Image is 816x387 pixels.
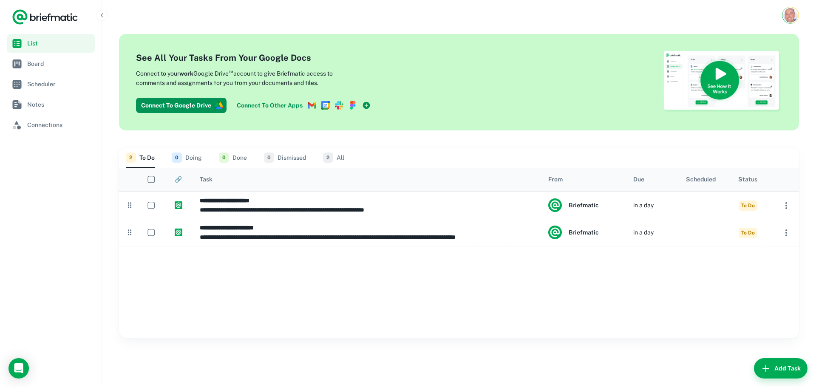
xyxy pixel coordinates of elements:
h6: Briefmatic [569,201,599,210]
button: To Do [126,147,155,168]
span: 0 [219,153,229,163]
a: Connect To Other Apps [233,98,374,113]
button: Connect To Google Drive [136,98,227,113]
p: Connect to your Google Drive account to give Briefmatic access to comments and assignments for yo... [136,68,361,88]
div: Briefmatic [548,226,599,239]
span: To Do [739,228,757,238]
button: Done [219,147,247,168]
div: Due [633,176,644,183]
button: Dismissed [264,147,306,168]
img: https://app.briefmatic.com/assets/integrations/system.png [175,229,182,236]
a: Connections [7,116,95,134]
div: in a day [633,219,654,246]
span: 0 [172,153,182,163]
span: Board [27,59,91,68]
button: All [323,147,344,168]
sup: ™ [229,68,233,74]
span: 0 [264,153,274,163]
img: https://app.briefmatic.com/assets/integrations/system.png [175,201,182,209]
div: Status [738,176,757,183]
button: Doing [172,147,202,168]
span: Connections [27,120,91,130]
img: Brian Campbell [783,8,798,23]
span: 2 [323,153,333,163]
a: Logo [12,8,78,25]
img: system.png [548,198,562,212]
div: Task [200,176,212,183]
button: Account button [782,7,799,24]
a: Scheduler [7,75,95,93]
a: List [7,34,95,53]
div: 🔗 [175,176,182,183]
h6: Briefmatic [569,228,599,237]
span: Scheduler [27,79,91,89]
span: Notes [27,100,91,109]
div: Scheduled [686,176,716,183]
span: List [27,39,91,48]
div: in a day [633,192,654,219]
b: work [179,70,193,77]
a: Notes [7,95,95,114]
button: Add Task [754,358,807,379]
img: system.png [548,226,562,239]
div: From [548,176,563,183]
h4: See All Your Tasks From Your Google Docs [136,51,374,64]
span: 2 [126,153,136,163]
div: Briefmatic [548,198,599,212]
span: To Do [739,201,757,211]
a: Board [7,54,95,73]
div: Load Chat [8,358,29,379]
img: See How Briefmatic Works [663,51,782,113]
